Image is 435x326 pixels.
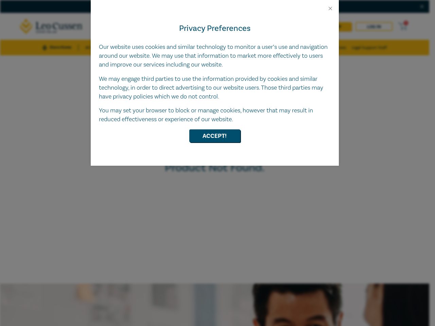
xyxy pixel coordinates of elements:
[99,22,331,35] h4: Privacy Preferences
[99,75,331,101] p: We may engage third parties to use the information provided by cookies and similar technology, in...
[99,106,331,124] p: You may set your browser to block or manage cookies, however that may result in reduced effective...
[189,129,240,142] button: Accept!
[99,43,331,69] p: Our website uses cookies and similar technology to monitor a user’s use and navigation around our...
[327,5,333,12] button: Close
